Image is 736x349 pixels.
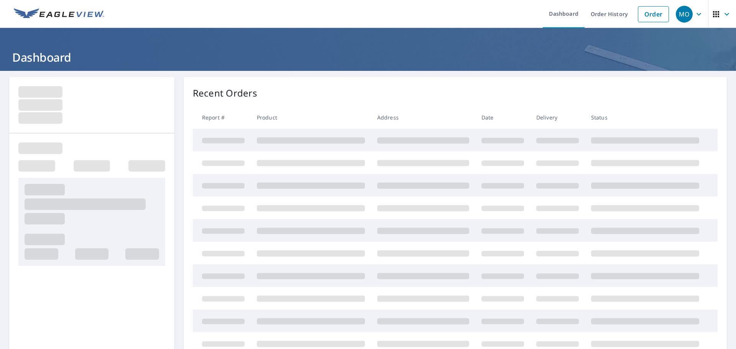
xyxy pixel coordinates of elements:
[676,6,693,23] div: MO
[193,106,251,129] th: Report #
[475,106,530,129] th: Date
[193,86,257,100] p: Recent Orders
[638,6,669,22] a: Order
[9,49,727,65] h1: Dashboard
[251,106,371,129] th: Product
[585,106,705,129] th: Status
[530,106,585,129] th: Delivery
[371,106,475,129] th: Address
[14,8,104,20] img: EV Logo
